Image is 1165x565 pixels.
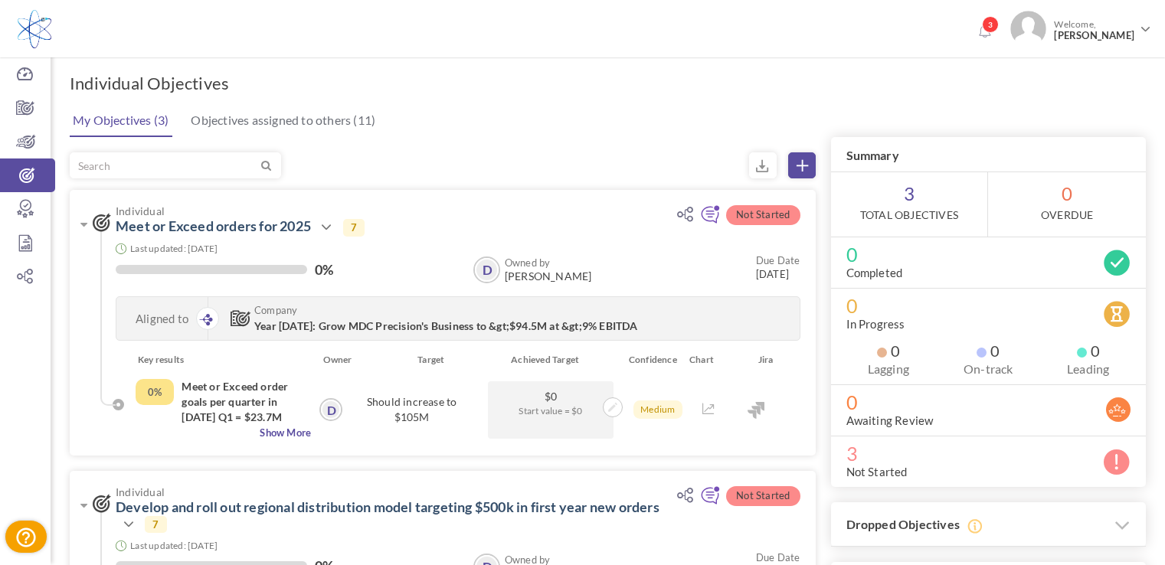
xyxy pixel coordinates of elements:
[831,137,1147,172] h3: Summary
[116,486,670,498] span: Individual
[116,498,659,515] a: Develop and roll out regional distribution model targeting $500k in first year new orders
[69,105,172,137] a: My Objectives (3)
[1010,11,1046,47] img: Photo
[315,262,333,277] label: 0%
[1077,343,1100,358] span: 0
[846,464,908,479] label: Not Started
[846,247,1131,262] span: 0
[116,297,208,340] div: Aligned to
[321,400,341,420] a: D
[488,352,617,367] div: Achieved Target
[860,207,958,223] label: Total Objectives
[633,400,682,419] span: Medium
[877,343,900,358] span: 0
[1041,207,1093,223] label: OverDue
[1046,11,1138,49] span: Welcome,
[116,205,670,217] span: Individual
[496,389,605,403] span: $0
[314,352,359,367] div: Owner
[831,502,1147,547] h3: Dropped Objectives
[70,73,229,94] h1: Individual Objectives
[126,352,314,367] div: Key results
[136,425,311,440] span: Show More
[505,256,551,269] b: Owned by
[1046,361,1130,377] label: Leading
[988,172,1146,237] span: 0
[617,352,682,367] div: Confidence
[846,316,905,331] label: In Progress
[682,352,733,367] div: Chart
[733,352,797,367] div: Jira
[846,413,934,428] label: Awaiting Review
[977,343,1000,358] span: 0
[748,402,764,419] img: Jira Integration
[726,486,800,506] span: Not Started
[18,10,51,48] img: Logo
[475,258,499,282] a: D
[1054,30,1134,41] span: [PERSON_NAME]
[130,540,218,551] small: Last updated: [DATE]
[846,394,1131,410] span: 0
[182,379,299,425] h4: Meet or Exceed order goals per quarter in [DATE] Q1 = $23.7M Q2= $24.6M Q3= $26.3M Q4= $29.9M Tot...
[187,105,379,136] a: Objectives assigned to others (11)
[359,352,489,367] div: Target
[254,305,669,315] span: Company
[136,379,174,405] div: Completed Percentage
[145,516,166,533] span: 7
[846,265,903,280] label: Completed
[1004,5,1157,50] a: Photo Welcome,[PERSON_NAME]
[946,361,1030,377] label: On-track
[345,379,479,440] div: Should increase to $105M
[831,172,988,237] span: 3
[496,403,605,418] span: Start value = $0
[846,298,1131,313] span: 0
[846,361,931,377] label: Lagging
[70,153,258,178] input: Search
[116,217,311,234] a: Meet or Exceed orders for 2025
[726,205,800,225] span: Not Started
[756,253,800,281] small: [DATE]
[130,243,218,254] small: Last updated: [DATE]
[846,446,1131,461] span: 3
[254,319,638,332] span: Year [DATE]: Grow MDC Precision's Business to &gt;$94.5M at &gt;9% EBITDA
[788,152,816,178] a: Create Objective
[982,16,999,33] span: 3
[505,270,592,282] span: [PERSON_NAME]
[972,20,996,44] a: Notifications
[700,493,720,507] a: Add continuous feedback
[598,399,618,413] a: Update achivements
[756,254,800,266] small: Due Date
[343,219,365,236] span: 7
[700,212,720,226] a: Add continuous feedback
[756,551,800,563] small: Due Date
[749,152,777,178] small: Export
